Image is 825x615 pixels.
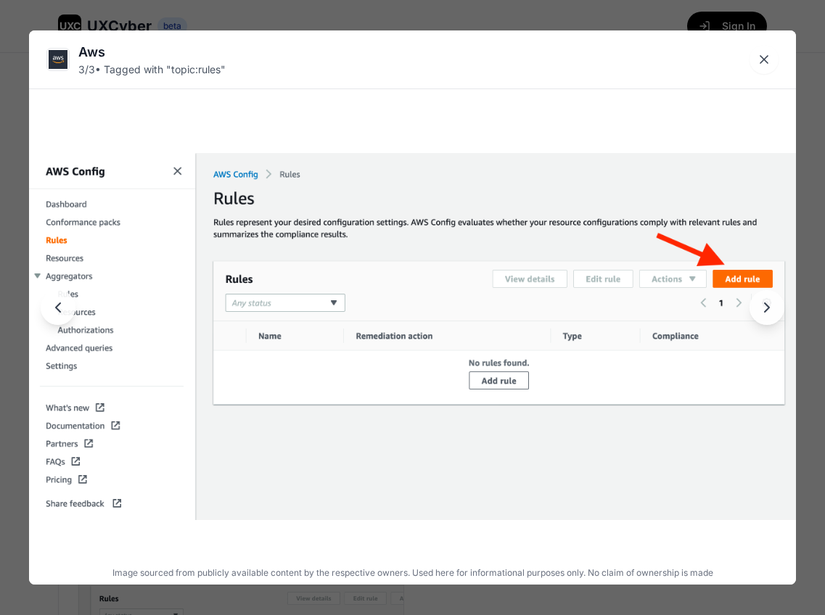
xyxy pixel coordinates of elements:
[29,153,796,520] img: Aws image 3
[750,290,784,325] button: Next image
[35,567,790,579] p: Image sourced from publicly available content by the respective owners. Used here for information...
[750,45,779,74] button: Close lightbox
[41,290,75,325] button: Previous image
[78,62,226,77] div: 3 / 3 • Tagged with " topic:rules "
[47,49,69,70] img: Aws logo
[78,42,226,62] div: Aws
